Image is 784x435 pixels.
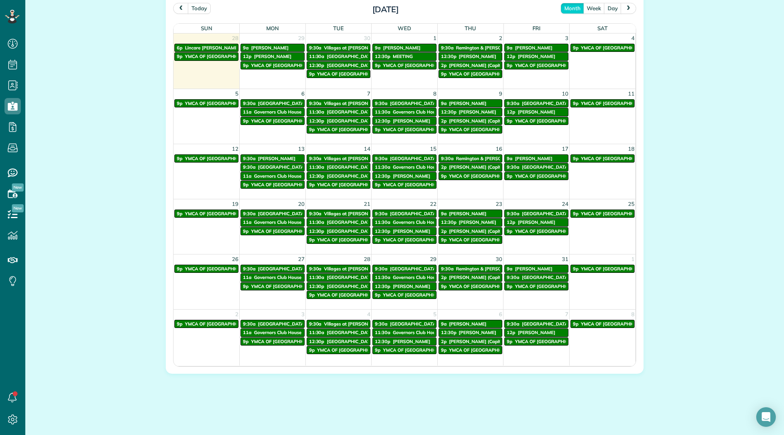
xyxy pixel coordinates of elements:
span: 9p [573,156,579,161]
a: 2p [PERSON_NAME] (Capitol Grange NO. 18) [439,227,503,235]
span: 9a [441,100,447,106]
a: 9p YMCA OF [GEOGRAPHIC_DATA] [504,61,568,69]
span: 9p [309,182,315,187]
span: 9p [441,283,447,289]
span: 9:30a [243,266,256,272]
span: 9p [243,62,249,68]
a: 11:30a [GEOGRAPHIC_DATA] [307,108,371,116]
span: 9p [309,292,315,298]
span: YMCA OF [GEOGRAPHIC_DATA] [515,62,584,68]
a: 9p YMCA OF [GEOGRAPHIC_DATA] [439,282,503,290]
span: YMCA OF [GEOGRAPHIC_DATA] [185,100,254,106]
span: 11a [243,274,252,280]
a: 9:30a [GEOGRAPHIC_DATA] [504,273,568,281]
a: 9:30a Villages at [PERSON_NAME][GEOGRAPHIC_DATA] [307,154,371,163]
span: 9:30a [243,164,256,170]
span: 9a [507,156,512,161]
span: [GEOGRAPHIC_DATA] [327,62,374,68]
span: 9:30a [309,156,322,161]
span: Governors Club House [393,109,440,115]
a: 9p YMCA OF [GEOGRAPHIC_DATA] [174,99,238,107]
span: [GEOGRAPHIC_DATA] [390,156,438,161]
button: prev [173,3,189,14]
span: 9:30a [243,100,256,106]
span: [PERSON_NAME] [518,219,555,225]
span: 2p [441,164,447,170]
span: Villages at [PERSON_NAME][GEOGRAPHIC_DATA] [324,211,433,216]
button: today [188,3,211,14]
a: 11:30a Governors Club House [372,218,437,226]
button: next [621,3,636,14]
span: Governors Club House [393,219,440,225]
span: [GEOGRAPHIC_DATA] [522,164,570,170]
span: 12p [507,54,515,59]
a: 9a [PERSON_NAME] [504,265,568,273]
span: 12:30p [309,283,325,289]
a: 9p YMCA OF [GEOGRAPHIC_DATA] [504,117,568,125]
a: 2p [PERSON_NAME] (Capitol Grange NO. 18) [439,273,503,281]
a: 9:30a [PERSON_NAME] [241,154,305,163]
span: [GEOGRAPHIC_DATA] [522,100,570,106]
a: 9p YMCA OF [GEOGRAPHIC_DATA] [570,44,635,52]
span: 9p [243,118,249,124]
span: 12:30p [309,173,325,179]
span: 9:30a [507,211,519,216]
span: [GEOGRAPHIC_DATA] [522,211,570,216]
span: 9p [177,266,183,272]
span: 9a [243,45,249,51]
a: 9p YMCA OF [GEOGRAPHIC_DATA] [307,236,371,244]
span: Villages at [PERSON_NAME][GEOGRAPHIC_DATA] [324,156,433,161]
span: [GEOGRAPHIC_DATA] [390,266,438,272]
a: 9:30a Villages at [PERSON_NAME][GEOGRAPHIC_DATA] [307,265,371,273]
span: YMCA OF [GEOGRAPHIC_DATA] [449,71,519,77]
span: [PERSON_NAME] [251,45,289,51]
span: [PERSON_NAME] [393,228,430,234]
a: 11:30a Governors Club House [372,163,437,171]
a: 9p YMCA OF [GEOGRAPHIC_DATA] [570,265,635,273]
span: [PERSON_NAME] [449,100,487,106]
span: Villages at [PERSON_NAME][GEOGRAPHIC_DATA] [324,266,433,272]
a: 2p [PERSON_NAME] (Capitol Grange NO. 18) [439,61,503,69]
span: YMCA OF [GEOGRAPHIC_DATA] [515,118,584,124]
span: 9:30a [309,266,322,272]
a: 9:30a [GEOGRAPHIC_DATA] [372,99,437,107]
span: 9a [507,45,512,51]
span: YMCA OF [GEOGRAPHIC_DATA] [317,182,387,187]
a: 9a [PERSON_NAME] [372,44,437,52]
span: [PERSON_NAME] [459,219,497,225]
a: 9p YMCA OF [GEOGRAPHIC_DATA] [174,210,238,218]
a: 9p YMCA OF [GEOGRAPHIC_DATA] [241,227,305,235]
span: YMCA OF [GEOGRAPHIC_DATA] [251,283,321,289]
span: 9p [573,266,579,272]
span: YMCA OF [GEOGRAPHIC_DATA] [251,118,321,124]
span: 9p [441,71,447,77]
span: 9:30a [507,164,519,170]
span: 12p [243,54,252,59]
a: 9:30a [GEOGRAPHIC_DATA] [241,210,305,218]
span: 11:30a [309,164,325,170]
span: 2p [441,228,447,234]
span: [PERSON_NAME] [254,54,292,59]
a: 11a Governors Club House [241,218,305,226]
span: 11:30a [309,54,325,59]
span: YMCA OF [GEOGRAPHIC_DATA] [449,283,519,289]
a: 9:30a Remington & [PERSON_NAME] [439,154,503,163]
span: 6p [177,45,183,51]
span: 11:30a [309,109,325,115]
a: 12:30p [PERSON_NAME] [439,218,503,226]
span: 11:30a [375,109,390,115]
span: [PERSON_NAME] (Capitol Grange NO. 18) [449,164,539,170]
span: 9:30a [441,45,454,51]
span: YMCA OF [GEOGRAPHIC_DATA] [383,237,452,243]
span: [GEOGRAPHIC_DATA] [390,211,438,216]
span: [GEOGRAPHIC_DATA] [327,118,374,124]
span: [GEOGRAPHIC_DATA] [327,173,374,179]
span: YMCA OF [GEOGRAPHIC_DATA] [185,54,254,59]
span: [PERSON_NAME] [258,156,296,161]
a: 9a [PERSON_NAME] [439,99,503,107]
a: 9:30a [GEOGRAPHIC_DATA] [241,265,305,273]
span: 11a [243,109,252,115]
a: 12p [PERSON_NAME] [504,108,568,116]
span: YMCA OF [GEOGRAPHIC_DATA] [581,45,650,51]
span: YMCA OF [GEOGRAPHIC_DATA] [581,100,650,106]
